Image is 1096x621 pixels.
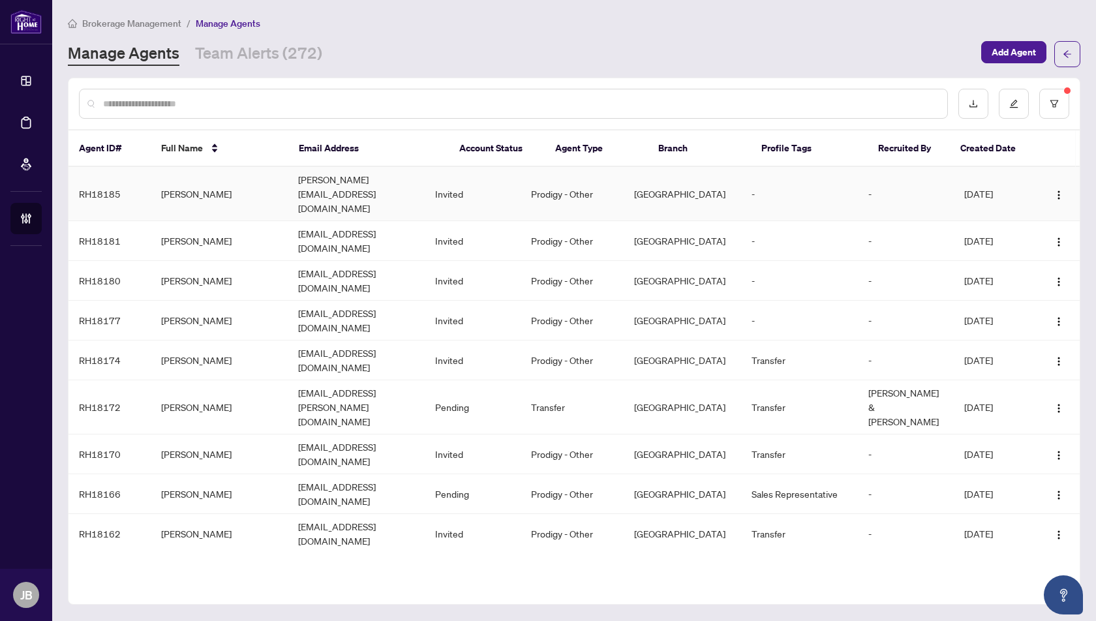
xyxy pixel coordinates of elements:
[187,16,190,31] li: /
[288,380,425,434] td: [EMAIL_ADDRESS][PERSON_NAME][DOMAIN_NAME]
[741,221,858,261] td: -
[1054,277,1064,287] img: Logo
[858,261,954,301] td: -
[68,221,151,261] td: RH18181
[1054,237,1064,247] img: Logo
[151,261,288,301] td: [PERSON_NAME]
[1048,183,1069,204] button: Logo
[161,141,203,155] span: Full Name
[1048,350,1069,371] button: Logo
[954,221,1036,261] td: [DATE]
[195,42,322,66] a: Team Alerts (272)
[1054,356,1064,367] img: Logo
[425,167,521,221] td: Invited
[68,434,151,474] td: RH18170
[858,514,954,554] td: -
[1054,530,1064,540] img: Logo
[624,167,742,221] td: [GEOGRAPHIC_DATA]
[741,474,858,514] td: Sales Representative
[1054,450,1064,461] img: Logo
[1048,270,1069,291] button: Logo
[151,474,288,514] td: [PERSON_NAME]
[1009,99,1018,108] span: edit
[858,301,954,341] td: -
[288,474,425,514] td: [EMAIL_ADDRESS][DOMAIN_NAME]
[68,167,151,221] td: RH18185
[151,221,288,261] td: [PERSON_NAME]
[151,380,288,434] td: [PERSON_NAME]
[288,301,425,341] td: [EMAIL_ADDRESS][DOMAIN_NAME]
[1039,89,1069,119] button: filter
[68,380,151,434] td: RH18172
[858,380,954,434] td: [PERSON_NAME] & [PERSON_NAME]
[858,341,954,380] td: -
[624,474,742,514] td: [GEOGRAPHIC_DATA]
[1044,575,1083,614] button: Open asap
[741,341,858,380] td: Transfer
[1048,444,1069,464] button: Logo
[950,130,1032,167] th: Created Date
[624,380,742,434] td: [GEOGRAPHIC_DATA]
[969,99,978,108] span: download
[521,474,624,514] td: Prodigy - Other
[68,301,151,341] td: RH18177
[741,167,858,221] td: -
[521,341,624,380] td: Prodigy - Other
[151,341,288,380] td: [PERSON_NAME]
[521,167,624,221] td: Prodigy - Other
[624,341,742,380] td: [GEOGRAPHIC_DATA]
[741,261,858,301] td: -
[751,130,868,167] th: Profile Tags
[68,261,151,301] td: RH18180
[1048,310,1069,331] button: Logo
[68,514,151,554] td: RH18162
[425,434,521,474] td: Invited
[521,261,624,301] td: Prodigy - Other
[958,89,988,119] button: download
[1048,483,1069,504] button: Logo
[521,301,624,341] td: Prodigy - Other
[68,341,151,380] td: RH18174
[82,18,181,29] span: Brokerage Management
[288,514,425,554] td: [EMAIL_ADDRESS][DOMAIN_NAME]
[151,301,288,341] td: [PERSON_NAME]
[954,167,1036,221] td: [DATE]
[624,221,742,261] td: [GEOGRAPHIC_DATA]
[624,434,742,474] td: [GEOGRAPHIC_DATA]
[624,514,742,554] td: [GEOGRAPHIC_DATA]
[425,514,521,554] td: Invited
[288,434,425,474] td: [EMAIL_ADDRESS][DOMAIN_NAME]
[648,130,751,167] th: Branch
[741,301,858,341] td: -
[954,434,1036,474] td: [DATE]
[449,130,545,167] th: Account Status
[521,434,624,474] td: Prodigy - Other
[545,130,648,167] th: Agent Type
[954,301,1036,341] td: [DATE]
[288,130,449,167] th: Email Address
[858,221,954,261] td: -
[858,434,954,474] td: -
[981,41,1046,63] button: Add Agent
[68,474,151,514] td: RH18166
[521,514,624,554] td: Prodigy - Other
[1054,490,1064,500] img: Logo
[624,301,742,341] td: [GEOGRAPHIC_DATA]
[999,89,1029,119] button: edit
[20,586,33,604] span: JB
[288,261,425,301] td: [EMAIL_ADDRESS][DOMAIN_NAME]
[151,514,288,554] td: [PERSON_NAME]
[288,167,425,221] td: [PERSON_NAME][EMAIL_ADDRESS][DOMAIN_NAME]
[425,221,521,261] td: Invited
[954,514,1036,554] td: [DATE]
[1054,316,1064,327] img: Logo
[151,167,288,221] td: [PERSON_NAME]
[741,514,858,554] td: Transfer
[68,42,179,66] a: Manage Agents
[425,341,521,380] td: Invited
[868,130,950,167] th: Recruited By
[1048,230,1069,251] button: Logo
[196,18,260,29] span: Manage Agents
[151,434,288,474] td: [PERSON_NAME]
[992,42,1036,63] span: Add Agent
